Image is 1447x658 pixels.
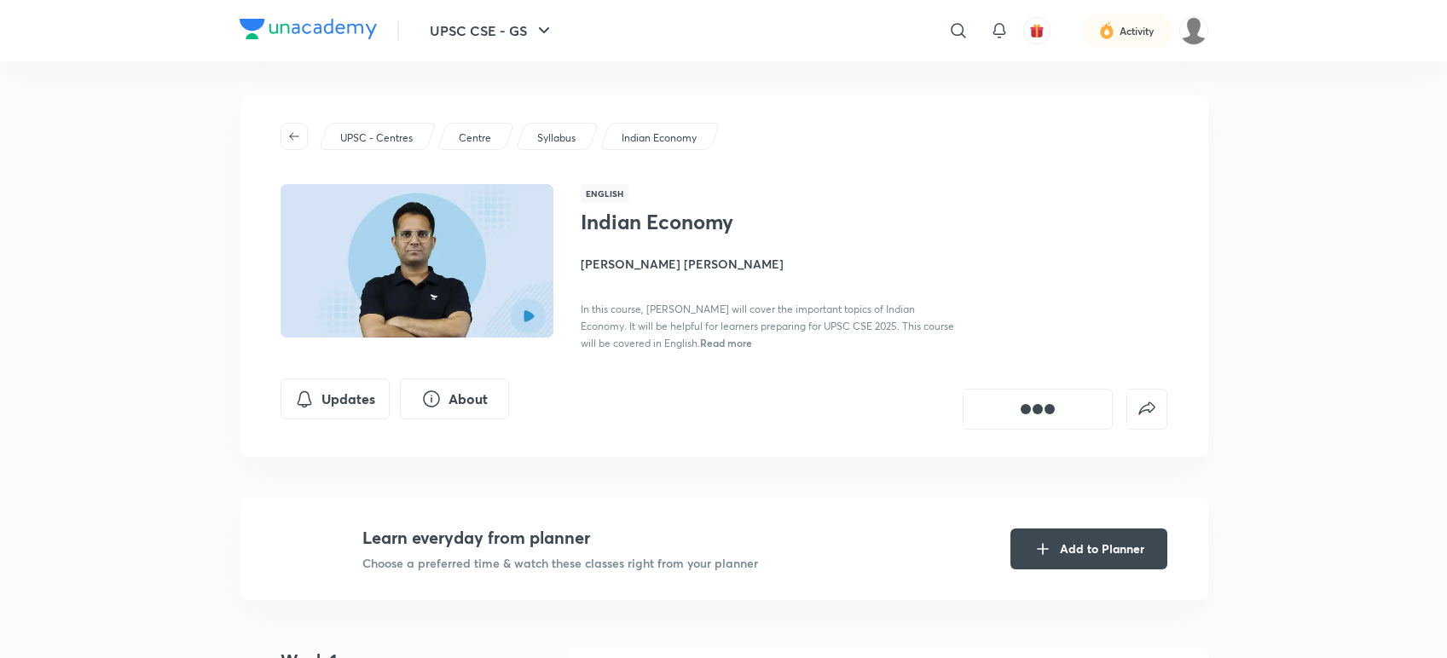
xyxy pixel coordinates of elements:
[1179,16,1208,45] img: Somdev
[340,130,413,146] p: UPSC - Centres
[240,19,377,43] a: Company Logo
[455,130,494,146] a: Centre
[618,130,699,146] a: Indian Economy
[581,255,963,273] h4: [PERSON_NAME] [PERSON_NAME]
[622,130,697,146] p: Indian Economy
[459,130,491,146] p: Centre
[337,130,415,146] a: UPSC - Centres
[362,525,758,551] h4: Learn everyday from planner
[1099,20,1114,41] img: activity
[534,130,578,146] a: Syllabus
[281,378,390,419] button: Updates
[963,389,1113,430] button: [object Object]
[400,378,509,419] button: About
[1023,17,1051,44] button: avatar
[581,210,860,234] h1: Indian Economy
[362,554,758,572] p: Choose a preferred time & watch these classes right from your planner
[277,182,555,339] img: Thumbnail
[581,303,954,349] span: In this course, [PERSON_NAME] will cover the important topics of Indian Economy. It will be helpf...
[240,19,377,39] img: Company Logo
[1010,528,1167,569] button: Add to Planner
[700,336,752,349] span: Read more
[537,130,576,146] p: Syllabus
[1126,389,1167,430] button: false
[581,184,628,203] span: English
[1029,23,1045,38] img: avatar
[420,14,564,48] button: UPSC CSE - GS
